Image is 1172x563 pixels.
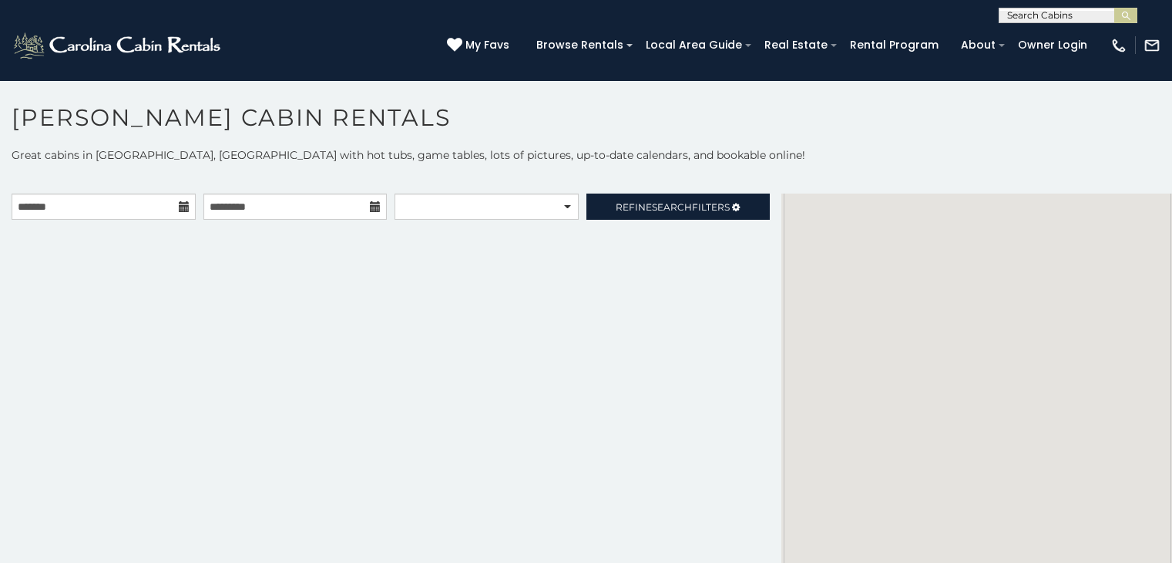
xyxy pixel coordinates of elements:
[12,30,225,61] img: White-1-2.png
[953,33,1003,57] a: About
[757,33,835,57] a: Real Estate
[652,201,692,213] span: Search
[842,33,946,57] a: Rental Program
[465,37,509,53] span: My Favs
[529,33,631,57] a: Browse Rentals
[1010,33,1095,57] a: Owner Login
[1143,37,1160,54] img: mail-regular-white.png
[447,37,513,54] a: My Favs
[1110,37,1127,54] img: phone-regular-white.png
[586,194,771,220] a: RefineSearchFilters
[638,33,750,57] a: Local Area Guide
[616,201,730,213] span: Refine Filters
